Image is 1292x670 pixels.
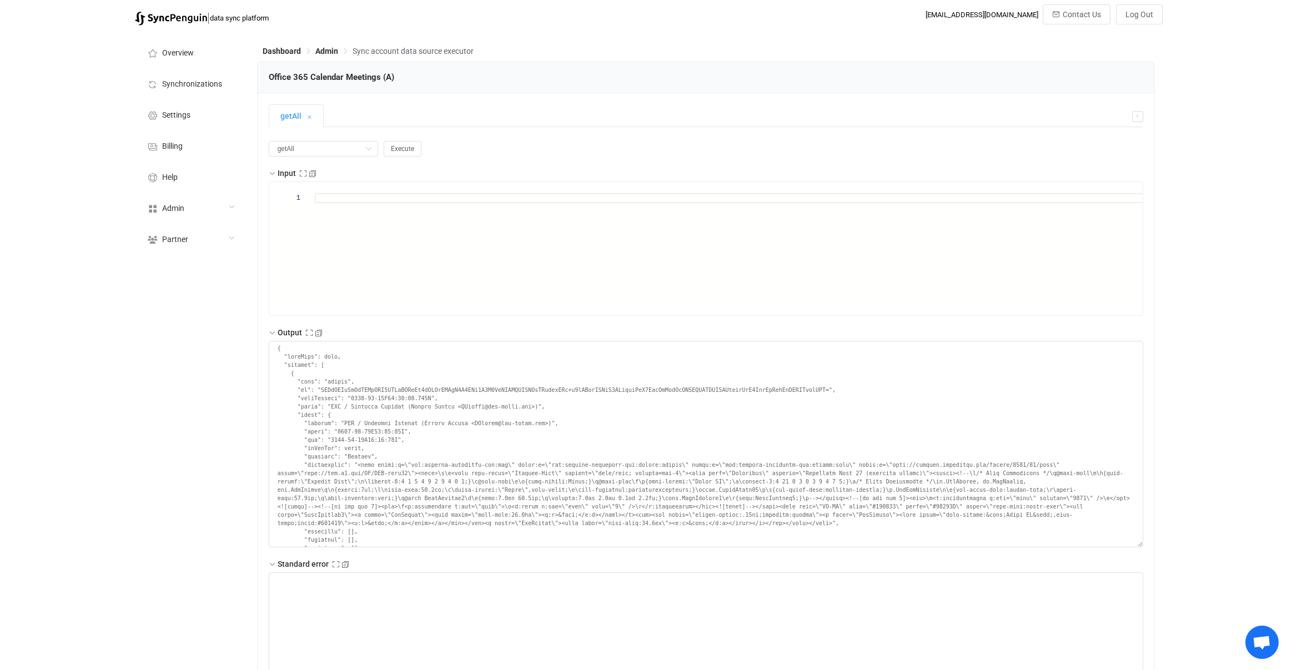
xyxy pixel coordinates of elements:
span: data sync platform [210,14,269,22]
a: Help [135,161,246,192]
span: Input [278,169,296,178]
span: Standard error [278,560,329,568]
span: Synchronizations [162,80,222,89]
a: Settings [135,99,246,130]
span: Overview [162,49,194,58]
div: [EMAIL_ADDRESS][DOMAIN_NAME] [926,11,1038,19]
div: getAll [269,105,323,127]
span: Contact Us [1063,10,1101,19]
span: Billing [162,142,183,151]
span: Dashboard [263,47,301,56]
span: Settings [162,111,190,120]
span: Output [278,328,302,337]
span: Execute [391,145,414,153]
div: 1 [280,193,300,203]
span: Help [162,173,178,182]
a: |data sync platform [135,10,269,26]
img: syncpenguin.svg [135,12,207,26]
input: Select [269,141,378,157]
a: Open chat [1245,626,1279,659]
a: Billing [135,130,246,161]
a: Synchronizations [135,68,246,99]
span: Log Out [1125,10,1153,19]
button: Log Out [1116,4,1163,24]
div: Breadcrumb [263,47,474,55]
button: Execute [384,141,421,157]
span: Office 365 Calendar Meetings (A) [269,72,394,82]
span: Admin [162,204,184,213]
button: Contact Us [1043,4,1110,24]
span: Admin [315,47,338,56]
span: | [207,10,210,26]
span: Partner [162,235,188,244]
span: Sync account data source executor [353,47,474,56]
a: Overview [135,37,246,68]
